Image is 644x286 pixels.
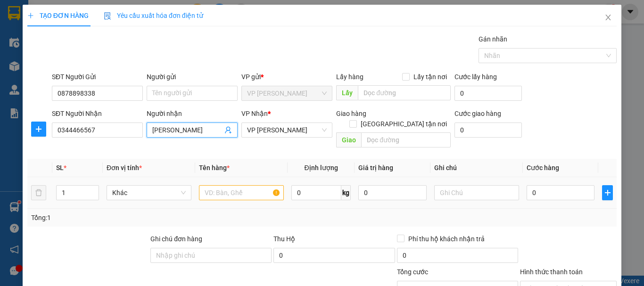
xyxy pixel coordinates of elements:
span: Định lượng [304,164,338,172]
button: plus [602,185,613,200]
label: Cước giao hàng [454,110,501,117]
span: plus [27,12,34,19]
div: VP gửi [241,72,332,82]
span: Thu Hộ [273,235,295,243]
button: plus [31,122,46,137]
input: Dọc đường [361,132,451,147]
span: plus [32,125,46,133]
span: VP Hà Huy Tập [247,86,327,100]
span: Đơn vị tính [107,164,142,172]
input: VD: Bàn, Ghế [199,185,284,200]
span: SL [56,164,64,172]
span: kg [341,185,351,200]
span: Tên hàng [199,164,230,172]
span: Yêu cầu xuất hóa đơn điện tử [104,12,203,19]
span: Cước hàng [527,164,559,172]
span: Lấy tận nơi [410,72,451,82]
span: Giao [336,132,361,147]
input: Dọc đường [358,85,451,100]
span: VP Trần Quốc Hoàn [247,123,327,137]
label: Ghi chú đơn hàng [150,235,202,243]
span: close [604,14,612,21]
input: Ghi Chú [434,185,519,200]
span: Phí thu hộ khách nhận trả [405,234,488,244]
span: plus [603,189,612,196]
span: VP Nhận [241,110,268,117]
div: SĐT Người Gửi [52,72,143,82]
div: SĐT Người Nhận [52,108,143,119]
input: Cước giao hàng [454,123,522,138]
img: icon [104,12,111,20]
span: user-add [224,126,232,134]
label: Cước lấy hàng [454,73,497,81]
button: Close [595,5,621,31]
label: Gán nhãn [479,35,507,43]
span: Tổng cước [397,268,428,276]
span: Giá trị hàng [358,164,393,172]
th: Ghi chú [430,159,523,177]
div: Người gửi [147,72,238,82]
span: TẠO ĐƠN HÀNG [27,12,89,19]
span: Lấy hàng [336,73,363,81]
label: Hình thức thanh toán [520,268,583,276]
span: Lấy [336,85,358,100]
div: Người nhận [147,108,238,119]
div: Tổng: 1 [31,212,249,223]
button: delete [31,185,46,200]
span: Giao hàng [336,110,366,117]
input: 0 [358,185,426,200]
input: Cước lấy hàng [454,86,522,101]
span: [GEOGRAPHIC_DATA] tận nơi [357,119,451,129]
span: Khác [112,186,186,200]
input: Ghi chú đơn hàng [150,248,272,263]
